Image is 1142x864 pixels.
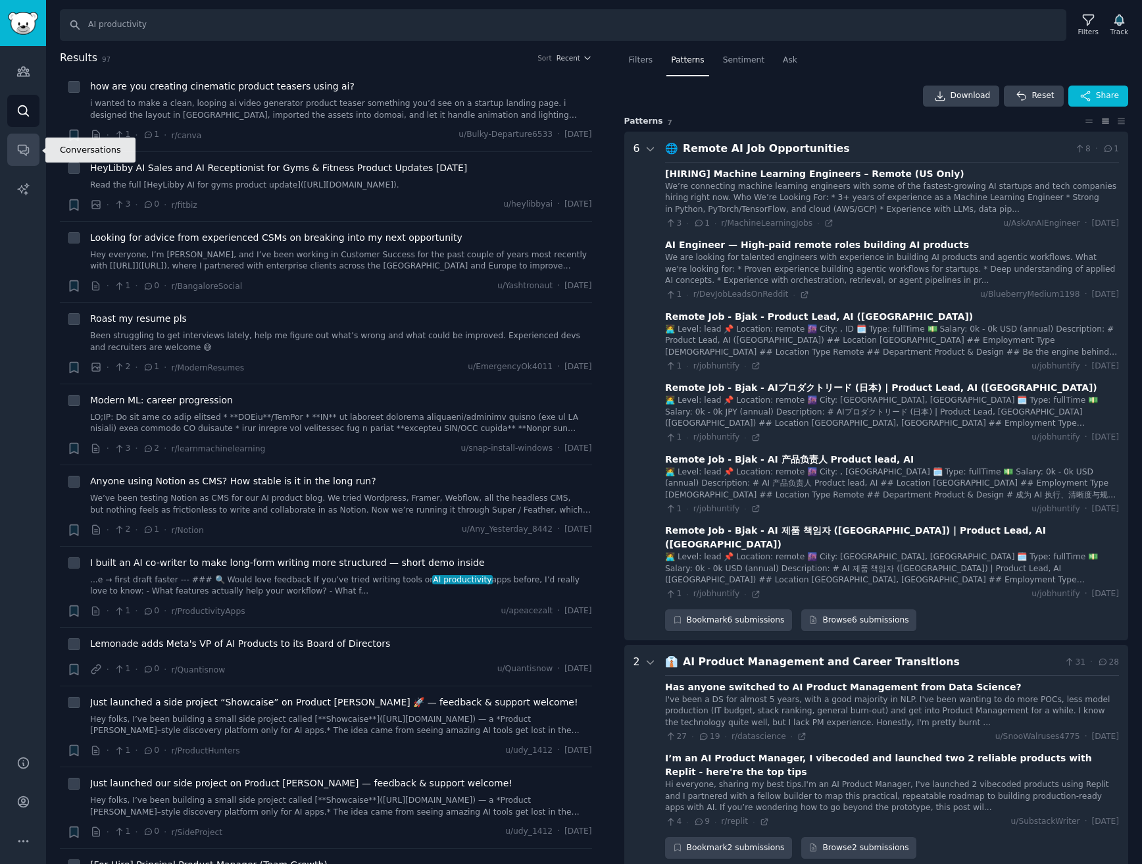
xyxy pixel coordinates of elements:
span: how are you creating cinematic product teasers using ai? [90,80,355,93]
span: 2 [114,524,130,536]
span: · [107,663,109,676]
span: [DATE] [564,605,591,617]
span: u/AskAnAIEngineer [1003,218,1080,230]
span: 1 [114,826,130,838]
span: 1 [114,745,130,757]
span: · [744,504,746,513]
span: [DATE] [1092,588,1119,600]
span: r/Quantisnow [171,665,225,674]
span: u/SubstackWriter [1011,816,1080,828]
a: Lemonade adds Meta's VP of AI Products to its Board of Directors [90,637,390,651]
span: [DATE] [564,129,591,141]
span: [DATE] [1092,731,1119,743]
span: [DATE] [1092,361,1119,372]
span: · [164,198,166,212]
div: 🧑‍💻 Level: lead 📌 Location: remote 🌆 City: [GEOGRAPHIC_DATA], [GEOGRAPHIC_DATA] 🗓 Type: fullTime ... [665,395,1119,430]
span: 19 [698,731,720,743]
div: I’m an AI Product Manager, I vibecoded and launched two 2 reliable products with Replit - here're... [665,751,1119,779]
span: r/learnmachinelearning [171,444,265,453]
div: Track [1110,27,1128,36]
span: Ask [783,55,797,66]
div: 🧑‍💻 Level: lead 📌 Location: remote 🌆 City: , ID 🗓 Type: fullTime 💵 Salary: 0k - 0k USD (annual) D... [665,324,1119,359]
span: · [164,604,166,618]
span: u/jobhuntify [1031,588,1080,600]
span: · [164,663,166,676]
span: · [557,443,560,455]
a: Modern ML: career progression [90,394,233,407]
a: HeyLibby AI Sales and AI Receptionist for Gyms & Fitness Product Updates [DATE] [90,161,467,175]
span: · [557,524,560,536]
span: Patterns [671,55,704,66]
span: u/apeacezalt [501,605,553,617]
span: [DATE] [1092,503,1119,515]
button: Reset [1004,86,1063,107]
span: · [135,663,137,676]
span: · [753,817,755,826]
span: u/Any_Yesterday_8442 [462,524,553,536]
span: · [1095,143,1098,155]
span: · [557,826,560,838]
span: · [744,433,746,442]
span: 1 [114,129,130,141]
div: Sort [537,53,552,63]
span: [DATE] [564,443,591,455]
button: Share [1068,86,1128,107]
span: 97 [102,55,111,63]
a: Just launched our side project on Product [PERSON_NAME] — feedback & support welcome! [90,776,512,790]
span: · [1085,503,1087,515]
span: · [164,442,166,455]
div: Bookmark 6 submissions [665,609,792,632]
span: · [686,290,688,299]
span: u/jobhuntify [1031,432,1080,444]
span: [DATE] [564,361,591,373]
button: Bookmark2 submissions [665,837,792,859]
a: Roast my resume pls [90,312,187,326]
span: r/jobhuntify [693,589,740,598]
span: · [164,523,166,537]
a: Been struggling to get interviews lately, help me figure out what’s wrong and what could be impro... [90,330,592,353]
span: · [135,279,137,293]
a: Hey folks, I’ve been building a small side project called [**Showcaise**]([URL][DOMAIN_NAME]) — a... [90,714,592,737]
div: Has anyone switched to AI Product Management from Data Science? [665,680,1022,694]
div: Remote Job - Bjak - AIプロダクトリード (日本) | Product Lead, AI ([GEOGRAPHIC_DATA]) [665,381,1097,395]
span: [DATE] [1092,218,1119,230]
span: [DATE] [1092,432,1119,444]
span: 0 [143,663,159,675]
span: · [1090,657,1093,669]
a: ...e → first draft faster --- ### 🔍 Would love feedback If you’ve tried writing tools orAI produc... [90,574,592,597]
span: 0 [143,199,159,211]
span: 9 [693,816,710,828]
span: · [557,663,560,675]
span: · [107,361,109,374]
span: 1 [1103,143,1119,155]
span: · [135,523,137,537]
span: · [1085,731,1087,743]
span: 2 [143,443,159,455]
span: 0 [143,745,159,757]
span: · [107,523,109,537]
span: · [164,744,166,757]
span: r/replit [721,817,748,826]
span: 8 [1074,143,1091,155]
div: Remote AI Job Opportunities [683,141,1069,157]
a: Hey folks, I’ve been building a small side project called [**Showcaise**]([URL][DOMAIN_NAME]) — a... [90,795,592,818]
span: · [744,590,746,599]
span: · [793,290,795,299]
span: 1 [114,605,130,617]
span: Recent [557,53,580,63]
span: [DATE] [564,199,591,211]
a: Just launched a side project “Showcaise” on Product [PERSON_NAME] 🚀 — feedback & support welcome! [90,696,578,709]
span: u/udy_1412 [505,745,553,757]
span: · [744,361,746,370]
span: · [557,361,560,373]
span: [DATE] [564,745,591,757]
span: u/EmergencyOk4011 [468,361,553,373]
span: · [135,198,137,212]
span: 1 [665,289,682,301]
span: 1 [114,280,130,292]
span: 28 [1097,657,1119,669]
span: 27 [665,731,687,743]
span: r/Notion [171,526,203,535]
